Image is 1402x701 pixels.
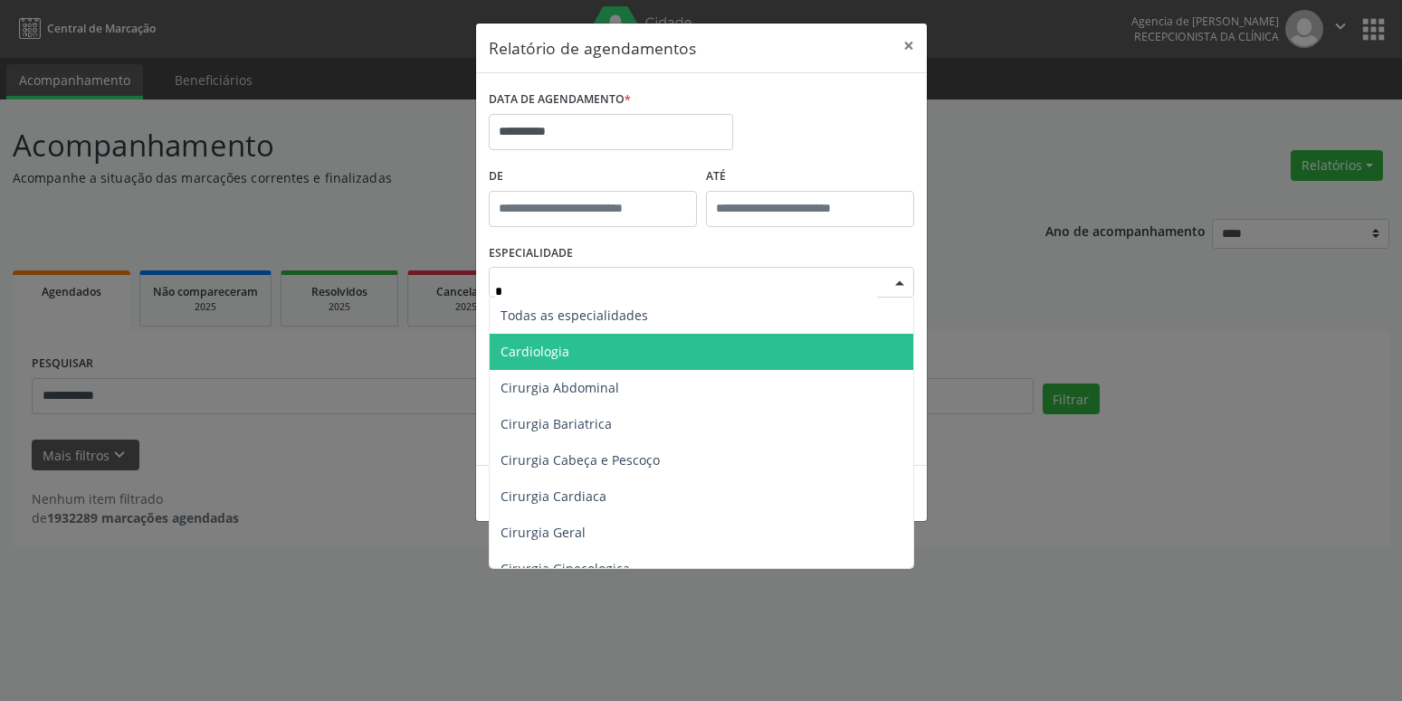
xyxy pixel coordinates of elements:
span: Cirurgia Bariatrica [501,415,612,432]
button: Close [891,24,927,68]
h5: Relatório de agendamentos [489,36,696,60]
span: Todas as especialidades [501,307,648,324]
span: Cardiologia [501,343,569,360]
span: Cirurgia Cabeça e Pescoço [501,451,660,469]
span: Cirurgia Geral [501,524,586,541]
label: DATA DE AGENDAMENTO [489,86,631,114]
label: ATÉ [706,163,914,191]
label: De [489,163,697,191]
label: ESPECIALIDADE [489,240,573,268]
span: Cirurgia Abdominal [501,379,619,396]
span: Cirurgia Ginecologica [501,560,630,577]
span: Cirurgia Cardiaca [501,488,606,505]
